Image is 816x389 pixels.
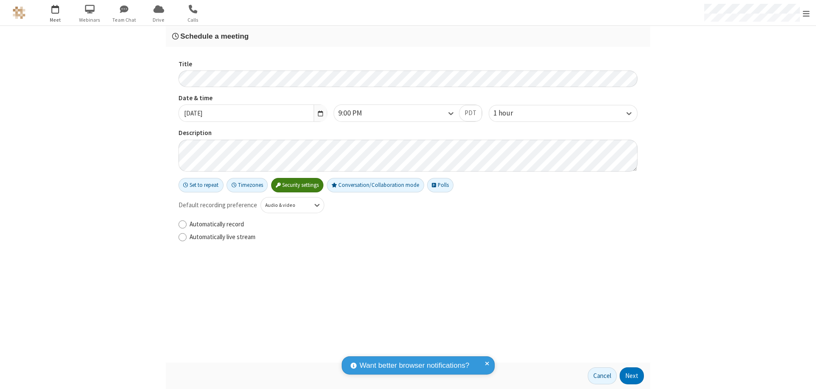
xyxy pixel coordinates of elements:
button: Next [620,367,644,384]
img: QA Selenium DO NOT DELETE OR CHANGE [13,6,25,19]
span: Meet [40,16,71,24]
label: Title [178,59,637,69]
span: Calls [177,16,209,24]
span: Want better browser notifications? [360,360,469,371]
label: Date & time [178,93,327,103]
button: Polls [427,178,453,192]
span: Drive [143,16,175,24]
span: Webinars [74,16,106,24]
label: Automatically record [190,220,637,229]
div: Audio & video [265,201,306,209]
label: Description [178,128,637,138]
span: Schedule a meeting [180,32,249,40]
button: Security settings [271,178,324,192]
span: Default recording preference [178,200,257,210]
button: PDT [459,105,482,122]
label: Automatically live stream [190,232,637,242]
div: 9:00 PM [338,108,377,119]
button: Set to repeat [178,178,224,192]
button: Cancel [588,367,617,384]
button: Timezones [227,178,268,192]
span: Team Chat [108,16,140,24]
div: 1 hour [493,108,527,119]
button: Conversation/Collaboration mode [327,178,424,192]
